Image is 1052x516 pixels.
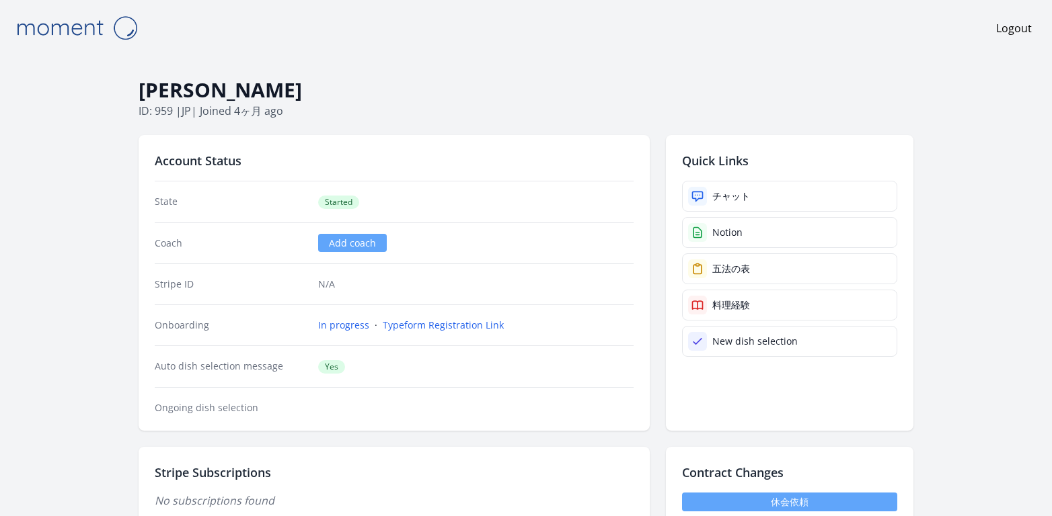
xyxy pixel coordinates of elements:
[712,226,743,239] div: Notion
[139,103,913,119] p: ID: 959 | | Joined 4ヶ月 ago
[155,195,307,209] dt: State
[712,262,750,275] div: 五法の表
[155,151,634,170] h2: Account Status
[318,318,369,332] a: In progress
[155,277,307,291] dt: Stripe ID
[155,359,307,374] dt: Auto dish selection message
[155,401,307,415] dt: Ongoing dish selection
[318,277,634,291] p: N/A
[318,360,345,374] span: Yes
[182,103,191,118] span: jp
[712,189,750,203] div: チャット
[155,463,634,482] h2: Stripe Subscriptions
[682,290,897,320] a: 料理経験
[996,20,1032,36] a: Logout
[682,492,897,511] a: 休会依頼
[682,463,897,482] h2: Contract Changes
[155,236,307,250] dt: Coach
[682,181,897,212] a: チャット
[155,318,307,332] dt: Onboarding
[318,196,359,209] span: Started
[155,492,634,509] p: No subscriptions found
[9,11,144,45] img: Moment
[375,318,377,331] span: ·
[682,253,897,284] a: 五法の表
[712,298,750,312] div: 料理経験
[139,77,913,103] h1: [PERSON_NAME]
[318,234,387,252] a: Add coach
[383,318,504,332] a: Typeform Registration Link
[682,326,897,357] a: New dish selection
[682,217,897,248] a: Notion
[712,335,798,348] div: New dish selection
[682,151,897,170] h2: Quick Links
